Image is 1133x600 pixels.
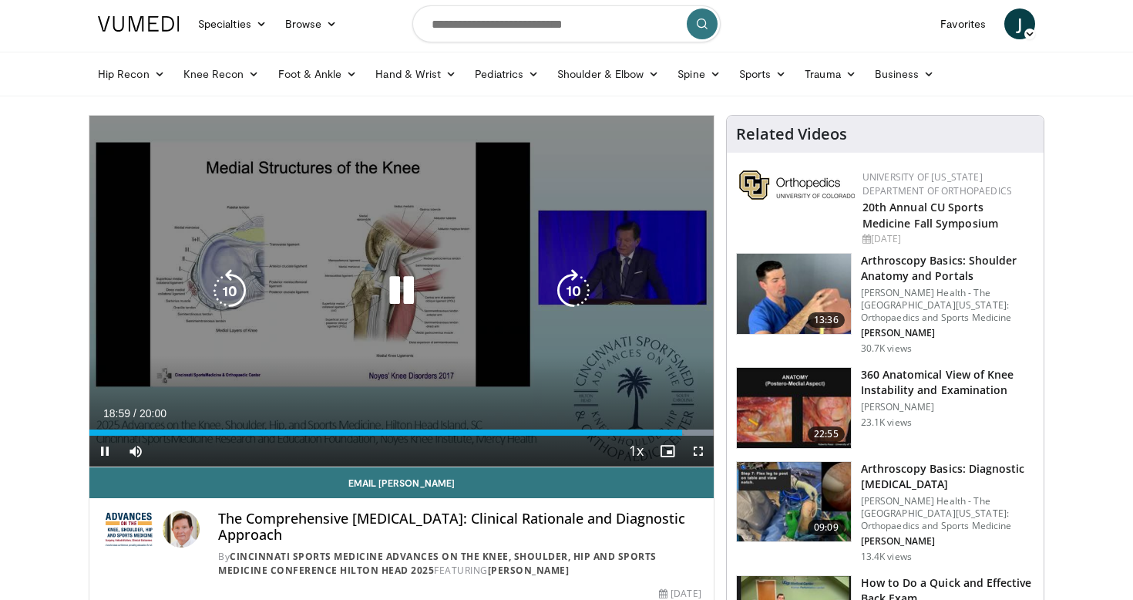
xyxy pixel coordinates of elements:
[89,59,174,89] a: Hip Recon
[866,59,944,89] a: Business
[621,436,652,467] button: Playback Rate
[861,495,1034,532] p: [PERSON_NAME] Health - The [GEOGRAPHIC_DATA][US_STATE]: Orthopaedics and Sports Medicine
[861,461,1034,492] h3: Arthroscopy Basics: Diagnostic [MEDICAL_DATA]
[795,59,866,89] a: Trauma
[102,511,156,548] img: Cincinnati Sports Medicine Advances on the Knee, Shoulder, Hip and Sports Medicine Conference Hil...
[861,342,912,355] p: 30.7K views
[133,407,136,420] span: /
[862,200,998,231] a: 20th Annual CU Sports Medicine Fall Symposium
[736,367,1034,449] a: 22:55 360 Anatomical View of Knee Instability and Examination [PERSON_NAME] 23.1K views
[276,8,347,39] a: Browse
[862,232,1031,246] div: [DATE]
[218,511,701,544] h4: The Comprehensive [MEDICAL_DATA]: Clinical Rationale and Diagnostic Approach
[861,416,912,429] p: 23.1K views
[808,312,845,328] span: 13:36
[1004,8,1035,39] a: J
[218,550,701,578] div: By FEATURING
[861,401,1034,413] p: [PERSON_NAME]
[861,535,1034,548] p: [PERSON_NAME]
[861,551,912,563] p: 13.4K views
[736,461,1034,563] a: 09:09 Arthroscopy Basics: Diagnostic [MEDICAL_DATA] [PERSON_NAME] Health - The [GEOGRAPHIC_DATA][...
[737,462,851,542] img: 80b9674e-700f-42d5-95ff-2772df9e177e.jpeg.150x105_q85_crop-smart_upscale.jpg
[174,59,269,89] a: Knee Recon
[861,367,1034,398] h3: 360 Anatomical View of Knee Instability and Examination
[269,59,367,89] a: Foot & Ankle
[683,436,714,467] button: Fullscreen
[218,550,657,577] a: Cincinnati Sports Medicine Advances on the Knee, Shoulder, Hip and Sports Medicine Conference Hil...
[140,407,166,420] span: 20:00
[861,327,1034,339] p: [PERSON_NAME]
[931,8,995,39] a: Favorites
[120,436,151,467] button: Mute
[189,8,276,39] a: Specialties
[466,59,548,89] a: Pediatrics
[366,59,466,89] a: Hand & Wrist
[548,59,668,89] a: Shoulder & Elbow
[736,125,847,143] h4: Related Videos
[737,368,851,448] img: 533d6d4f-9d9f-40bd-bb73-b810ec663725.150x105_q85_crop-smart_upscale.jpg
[89,436,120,467] button: Pause
[652,436,683,467] button: Enable picture-in-picture mode
[412,5,721,42] input: Search topics, interventions
[736,253,1034,355] a: 13:36 Arthroscopy Basics: Shoulder Anatomy and Portals [PERSON_NAME] Health - The [GEOGRAPHIC_DAT...
[808,520,845,535] span: 09:09
[98,16,180,32] img: VuMedi Logo
[488,564,570,577] a: [PERSON_NAME]
[862,170,1012,197] a: University of [US_STATE] Department of Orthopaedics
[861,253,1034,284] h3: Arthroscopy Basics: Shoulder Anatomy and Portals
[739,170,855,200] img: 355603a8-37da-49b6-856f-e00d7e9307d3.png.150x105_q85_autocrop_double_scale_upscale_version-0.2.png
[861,287,1034,324] p: [PERSON_NAME] Health - The [GEOGRAPHIC_DATA][US_STATE]: Orthopaedics and Sports Medicine
[163,511,200,548] img: Avatar
[737,254,851,334] img: 9534a039-0eaa-4167-96cf-d5be049a70d8.150x105_q85_crop-smart_upscale.jpg
[808,426,845,442] span: 22:55
[89,116,714,467] video-js: Video Player
[103,407,130,420] span: 18:59
[730,59,796,89] a: Sports
[668,59,729,89] a: Spine
[89,467,714,498] a: Email [PERSON_NAME]
[89,430,714,436] div: Progress Bar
